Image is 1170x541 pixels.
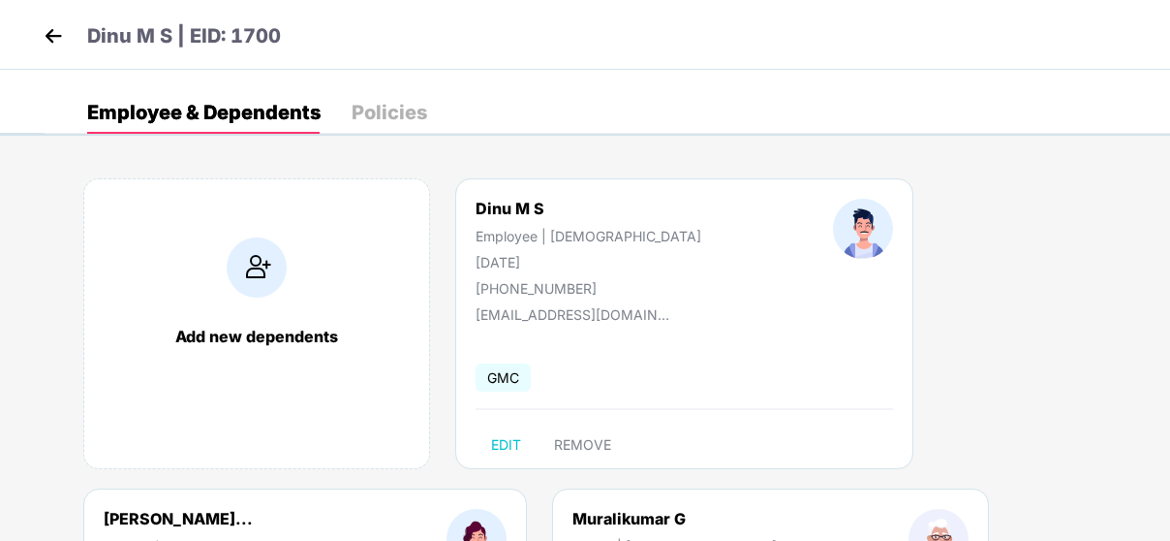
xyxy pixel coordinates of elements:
div: [DATE] [476,254,701,270]
div: [EMAIL_ADDRESS][DOMAIN_NAME] [476,306,669,323]
div: Dinu M S [476,199,701,218]
span: REMOVE [554,437,611,453]
img: back [39,21,68,50]
div: Add new dependents [104,327,410,346]
div: Muralikumar G [572,509,777,528]
div: Employee | [DEMOGRAPHIC_DATA] [476,228,701,244]
button: REMOVE [539,430,627,461]
div: Employee & Dependents [87,103,321,122]
span: EDIT [491,437,521,453]
div: [PHONE_NUMBER] [476,280,701,297]
img: addIcon [227,238,287,298]
p: Dinu M S | EID: 1700 [87,21,281,51]
button: EDIT [476,430,537,461]
img: profileImage [833,199,893,259]
span: GMC [476,364,531,392]
div: Policies [352,103,427,122]
div: [PERSON_NAME]... [104,509,253,528]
